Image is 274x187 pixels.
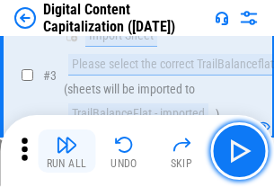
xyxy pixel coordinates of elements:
[43,68,57,83] span: # 3
[153,129,210,173] button: Skip
[68,103,208,125] div: TrailBalanceFlat - imported
[85,25,157,47] div: Import Sheet
[171,134,192,156] img: Skip
[225,137,253,165] img: Main button
[56,134,77,156] img: Run All
[215,11,229,25] img: Support
[38,129,95,173] button: Run All
[113,134,135,156] img: Undo
[110,158,137,169] div: Undo
[47,158,87,169] div: Run All
[43,1,208,35] div: Digital Content Capitalization ([DATE])
[95,129,153,173] button: Undo
[238,7,260,29] img: Settings menu
[14,7,36,29] img: Back
[171,158,193,169] div: Skip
